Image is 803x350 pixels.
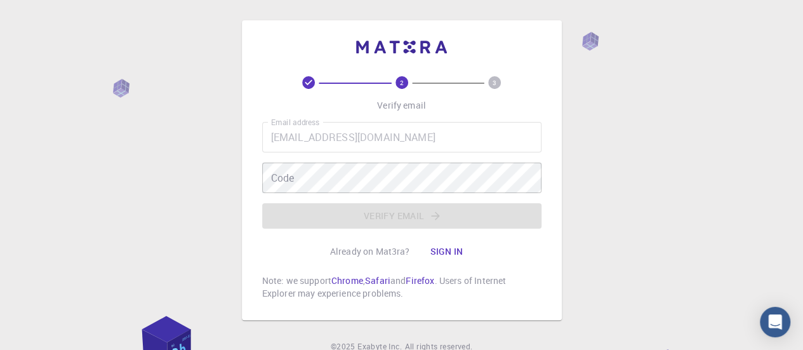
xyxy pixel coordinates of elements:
p: Verify email [377,99,426,112]
div: Open Intercom Messenger [760,307,790,337]
a: Firefox [406,274,434,286]
a: Safari [365,274,390,286]
text: 2 [400,78,404,87]
text: 3 [493,78,496,87]
button: Sign in [420,239,473,264]
a: Chrome [331,274,363,286]
label: Email address [271,117,319,128]
p: Note: we support , and . Users of Internet Explorer may experience problems. [262,274,541,300]
p: Already on Mat3ra? [330,245,410,258]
